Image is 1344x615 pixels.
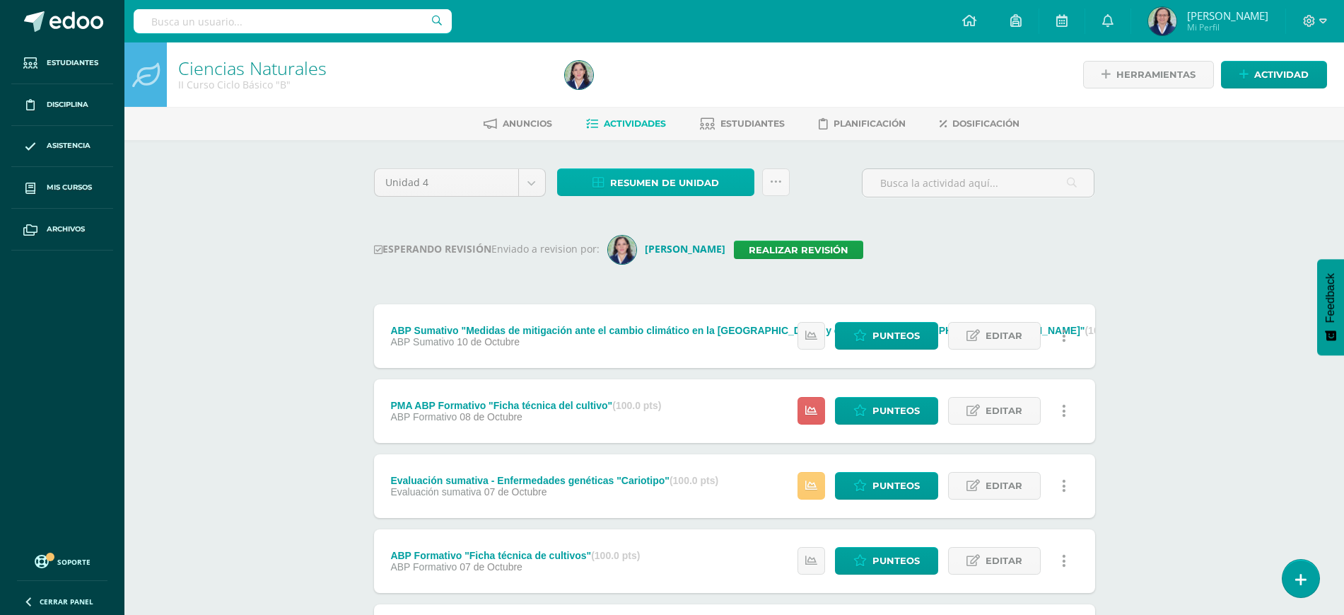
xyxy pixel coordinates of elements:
[1148,7,1176,35] img: b70cd412f2b01b862447bda25ceab0f5.png
[872,398,920,424] span: Punteos
[17,551,107,570] a: Soporte
[835,322,938,350] a: Punteos
[47,57,98,69] span: Estudiantes
[491,242,600,255] span: Enviado a revision por:
[390,486,481,498] span: Evaluación sumativa
[40,597,93,607] span: Cerrar panel
[134,9,452,33] input: Busca un usuario...
[47,99,88,110] span: Disciplina
[986,398,1022,424] span: Editar
[460,411,522,423] span: 08 de Octubre
[178,78,548,91] div: II Curso Ciclo Básico 'B'
[986,323,1022,349] span: Editar
[57,557,90,567] span: Soporte
[610,170,719,196] span: Resumen de unidad
[1254,62,1309,88] span: Actividad
[11,84,113,126] a: Disciplina
[385,169,508,196] span: Unidad 4
[863,169,1094,197] input: Busca la actividad aquí...
[591,550,640,561] strong: (100.0 pts)
[670,475,718,486] strong: (100.0 pts)
[952,118,1019,129] span: Dosificación
[819,113,906,135] a: Planificación
[835,397,938,425] a: Punteos
[390,400,661,411] div: PMA ABP Formativo "Ficha técnica del cultivo"
[390,550,640,561] div: ABP Formativo "Ficha técnica de cultivos"
[986,473,1022,499] span: Editar
[374,242,491,255] strong: ESPERANDO REVISIÓN
[1324,273,1337,323] span: Feedback
[608,242,734,255] a: [PERSON_NAME]
[11,209,113,251] a: Archivos
[47,182,92,193] span: Mis cursos
[872,323,920,349] span: Punteos
[872,548,920,574] span: Punteos
[503,118,552,129] span: Anuncios
[608,236,636,264] img: ec3803f39b36cdb5931c16f0ed56d1bb.png
[604,118,666,129] span: Actividades
[1187,8,1268,23] span: [PERSON_NAME]
[11,42,113,84] a: Estudiantes
[484,113,552,135] a: Anuncios
[390,325,1133,336] div: ABP Sumativo "Medidas de mitigación ante el cambio climático en la [GEOGRAPHIC_DATA] y campus del...
[390,336,454,347] span: ABP Sumativo
[460,561,522,573] span: 07 de Octubre
[720,118,785,129] span: Estudiantes
[178,56,327,80] a: Ciencias Naturales
[835,472,938,500] a: Punteos
[178,58,548,78] h1: Ciencias Naturales
[565,61,593,89] img: 0e4f86142828c9c674330d8c6b666712.png
[390,561,457,573] span: ABP Formativo
[390,411,457,423] span: ABP Formativo
[834,118,906,129] span: Planificación
[1116,62,1196,88] span: Herramientas
[645,242,725,255] strong: [PERSON_NAME]
[1317,259,1344,355] button: Feedback - Mostrar encuesta
[11,167,113,209] a: Mis cursos
[612,400,661,411] strong: (100.0 pts)
[986,548,1022,574] span: Editar
[11,126,113,168] a: Asistencia
[375,169,545,196] a: Unidad 4
[734,241,863,259] a: Realizar revisión
[47,224,85,235] span: Archivos
[940,113,1019,135] a: Dosificación
[557,168,754,196] a: Resumen de unidad
[1187,21,1268,33] span: Mi Perfil
[390,475,718,486] div: Evaluación sumativa - Enfermedades genéticas "Cariotipo"
[484,486,547,498] span: 07 de Octubre
[586,113,666,135] a: Actividades
[835,547,938,575] a: Punteos
[1083,61,1214,88] a: Herramientas
[457,336,520,347] span: 10 de Octubre
[700,113,785,135] a: Estudiantes
[47,140,90,151] span: Asistencia
[1221,61,1327,88] a: Actividad
[872,473,920,499] span: Punteos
